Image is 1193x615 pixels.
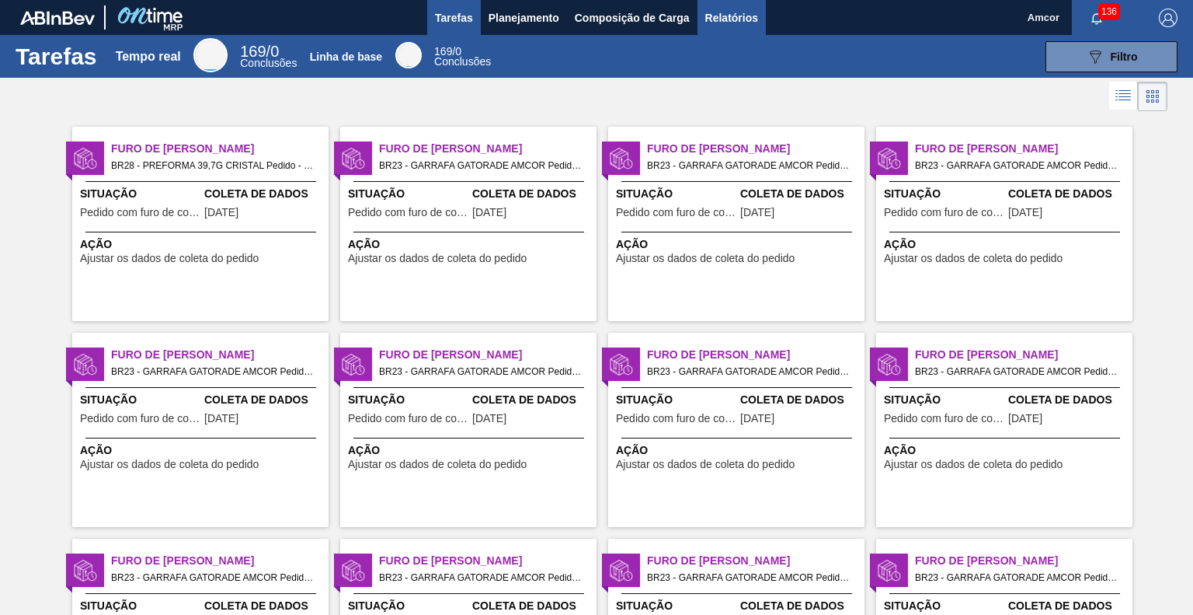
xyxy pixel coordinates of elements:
font: [DATE] [740,412,774,425]
span: Situação [80,186,200,202]
font: Pedido com furo de coleta [884,206,1010,218]
font: BR23 - GARRAFA GATORADE AMCOR Pedido - 1970897 [379,366,621,377]
span: BR23 - GARRAFA GATORADE AMCOR Pedido - 1970893 [379,157,584,174]
span: Furo de Coleta [647,347,864,363]
span: Furo de Coleta [647,553,864,569]
font: Furo de [PERSON_NAME] [647,554,790,567]
img: status [74,559,97,582]
font: BR23 - GARRAFA GATORADE AMCOR Pedido - 2013584 [647,366,889,377]
font: Amcor [1028,12,1059,23]
font: Tempo real [116,50,181,63]
font: Situação [884,187,941,200]
img: status [610,559,633,582]
span: BR23 - GARRAFA GATORADE AMCOR Pedido - 1970897 [379,363,584,380]
font: [DATE] [204,206,238,218]
span: Situação [884,186,1004,202]
font: Furo de [PERSON_NAME] [379,142,522,155]
span: BR23 - GARRAFA GATORADE AMCOR Pedido - 2011134 [647,569,852,586]
font: Situação [348,393,405,406]
img: status [342,559,365,582]
span: BR23 - GARRAFA GATORADE AMCOR Pedido - 2013585 [915,363,1120,380]
span: Pedido com furo de coleta [80,207,200,218]
div: Tempo real [240,45,297,68]
span: Coleta de Dados [472,598,593,614]
font: [DATE] [204,412,238,425]
font: Pedido com furo de coleta [348,412,475,425]
font: BR23 - GARRAFA GATORADE AMCOR Pedido - 1988891 [915,572,1157,583]
font: Situação [884,393,941,406]
span: Situação [348,392,468,408]
font: BR23 - GARRAFA GATORADE AMCOR Pedido - 1970895 [915,160,1157,171]
span: 24/08/2025 [1008,413,1042,425]
font: Pedido com furo de coleta [80,206,207,218]
span: Coleta de Dados [204,392,325,408]
span: Pedido com furo de coleta [884,207,1004,218]
font: Furo de [PERSON_NAME] [111,554,254,567]
font: Ajustar os dados de coleta do pedido [80,458,259,470]
font: BR23 - GARRAFA GATORADE AMCOR Pedido - 2014244 [111,572,353,583]
font: Ajustar os dados de coleta do pedido [348,252,527,264]
font: Situação [80,187,137,200]
font: Ação [884,238,916,250]
button: Notificações [1072,7,1122,29]
span: Situação [80,598,200,614]
font: Ajustar os dados de coleta do pedido [348,458,527,470]
font: Furo de [PERSON_NAME] [915,142,1058,155]
span: Furo de Coleta [379,553,596,569]
font: Furo de [PERSON_NAME] [111,142,254,155]
font: Situação [884,599,941,612]
font: Situação [348,187,405,200]
font: Coleta de Dados [204,393,308,406]
span: Pedido com furo de coleta [884,413,1004,425]
font: BR23 - GARRAFA GATORADE AMCOR Pedido - 2011089 [379,572,621,583]
font: Coleta de Dados [204,599,308,612]
span: Coleta de Dados [204,598,325,614]
img: status [74,147,97,170]
span: Pedido com furo de coleta [348,413,468,425]
span: Furo de Coleta [111,141,329,157]
font: Furo de [PERSON_NAME] [647,348,790,361]
font: Relatórios [705,12,758,24]
font: Coleta de Dados [472,599,576,612]
span: 11/08/2025 [740,207,774,218]
font: Ajustar os dados de coleta do pedido [884,458,1063,470]
span: BR23 - GARRAFA GATORADE AMCOR Pedido - 2014244 [111,569,316,586]
span: Furo de Coleta [379,141,596,157]
span: Pedido com furo de coleta [616,207,736,218]
img: status [610,147,633,170]
img: TNhmsLtSVTkK8tSr43FrP2fwEKptu5GPRR3wAAAABJRU5ErkJggg== [20,11,95,25]
span: Coleta de Dados [1008,598,1129,614]
font: [DATE] [1008,412,1042,425]
font: Ação [348,238,380,250]
font: Pedido com furo de coleta [616,206,743,218]
span: Furo de Coleta [915,553,1132,569]
img: status [878,559,901,582]
font: Conclusões [434,55,491,68]
span: Furo de Coleta [111,553,329,569]
font: Coleta de Dados [472,187,576,200]
font: Coleta de Dados [740,599,844,612]
img: status [878,353,901,376]
span: BR28 - PREFORMA 39,7G CRISTAL Pedido - 2009147 [111,157,316,174]
div: Tempo real [193,38,228,72]
img: status [342,147,365,170]
span: Coleta de Dados [1008,392,1129,408]
span: 11/08/2025 [472,207,506,218]
font: Coleta de Dados [1008,599,1112,612]
font: Furo de [PERSON_NAME] [111,348,254,361]
font: Ação [884,444,916,456]
font: Coleta de Dados [740,187,844,200]
span: Coleta de Dados [740,186,861,202]
font: Pedido com furo de coleta [884,412,1010,425]
font: BR23 - GARRAFA GATORADE AMCOR Pedido - 2011134 [647,572,889,583]
span: Furo de Coleta [379,347,596,363]
font: Coleta de Dados [472,393,576,406]
font: Ajustar os dados de coleta do pedido [616,252,795,264]
font: Situação [80,393,137,406]
span: Situação [348,186,468,202]
font: Situação [348,599,405,612]
img: status [74,353,97,376]
span: BR23 - GARRAFA GATORADE AMCOR Pedido - 1970896 [111,363,316,380]
font: Tarefas [435,12,473,24]
font: Ajustar os dados de coleta do pedido [884,252,1063,264]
